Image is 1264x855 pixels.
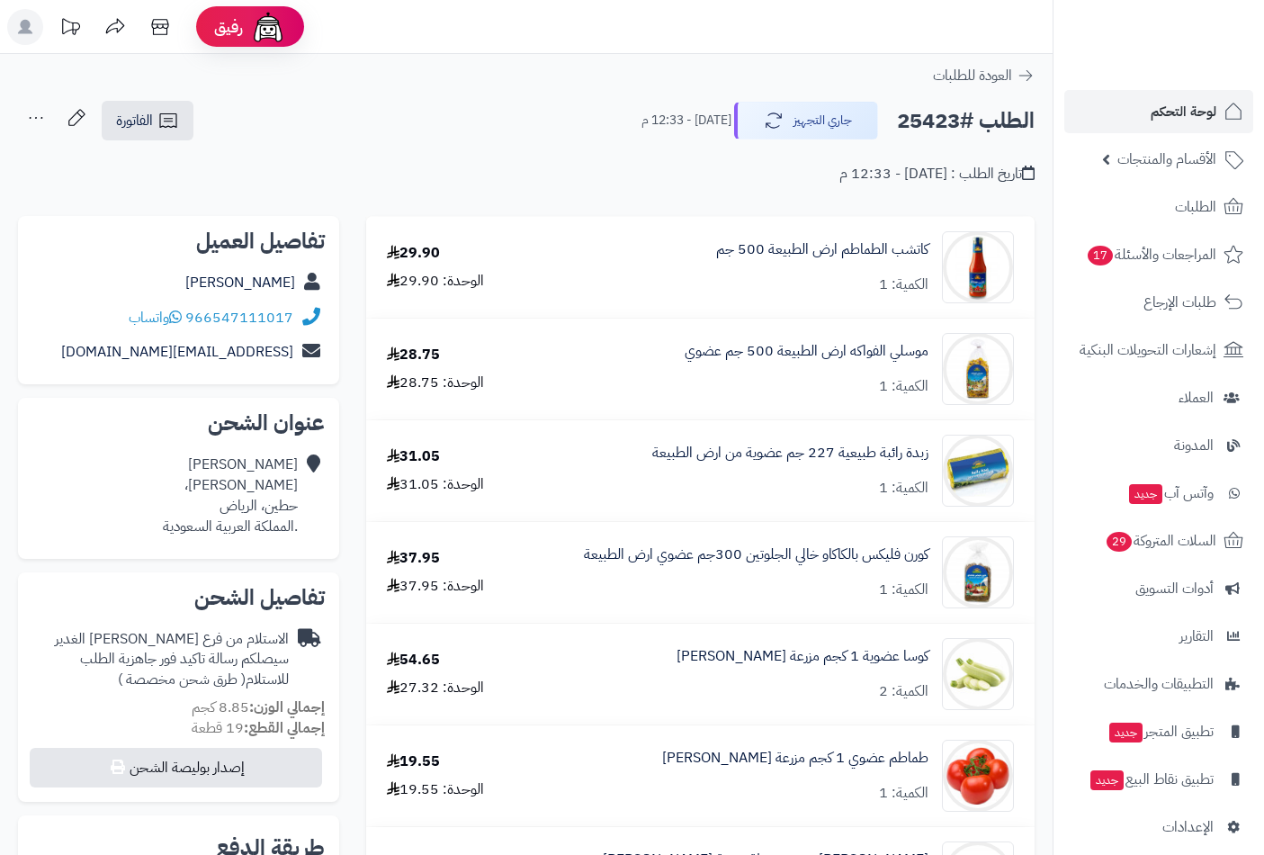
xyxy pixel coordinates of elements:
[1117,147,1216,172] span: الأقسام والمنتجات
[387,779,484,800] div: الوحدة: 19.55
[943,231,1013,303] img: 0000653_tomato_ketchup.jpeg.320x400_q95_upscale-True-90x90.jpg
[879,580,928,600] div: الكمية: 1
[1064,710,1253,753] a: تطبيق المتجرجديد
[249,697,325,718] strong: إجمالي الوزن:
[387,243,440,264] div: 29.90
[1086,242,1216,267] span: المراجعات والأسئلة
[1064,233,1253,276] a: المراجعات والأسئلة17
[118,669,246,690] span: ( طرق شحن مخصصة )
[61,341,293,363] a: [EMAIL_ADDRESS][DOMAIN_NAME]
[1127,481,1214,506] span: وآتس آب
[879,478,928,499] div: الكمية: 1
[943,536,1013,608] img: gf-chocolate-corn-flakes-1_9-90x90.jpg
[1064,281,1253,324] a: طلبات الإرجاع
[1064,90,1253,133] a: لوحة التحكم
[1064,376,1253,419] a: العملاء
[943,435,1013,507] img: Cultured-Butter-Front_1.jpg.320x400_q95_upscale-True-90x90.jpg
[387,576,484,597] div: الوحدة: 37.95
[387,271,484,292] div: الوحدة: 29.90
[1064,805,1253,849] a: الإعدادات
[1064,472,1253,515] a: وآتس آبجديد
[387,751,440,772] div: 19.55
[185,307,293,328] a: 966547111017
[30,748,322,787] button: إصدار بوليصة الشحن
[1162,814,1214,840] span: الإعدادات
[32,629,289,691] div: الاستلام من فرع [PERSON_NAME] الغدير سيصلكم رسالة تاكيد فور جاهزية الطلب للاستلام
[1064,424,1253,467] a: المدونة
[879,681,928,702] div: الكمية: 2
[387,650,440,670] div: 54.65
[192,717,325,739] small: 19 قطعة
[250,9,286,45] img: ai-face.png
[1107,532,1132,552] span: 29
[584,544,928,565] a: كورن فليكس بالكاكاو خالي الجلوتين 300جم عضوي ارض الطبيعة
[48,9,93,49] a: تحديثات المنصة
[1064,615,1253,658] a: التقارير
[652,443,928,463] a: زبدة رائبة طبيعية 227 جم عضوية من ارض الطبيعة
[192,697,325,718] small: 8.85 كجم
[943,740,1013,812] img: 1716666241-%D8%B7%D9%85%D8%A7%D8%B7%D9%85%20%D8%B9%D8%B6%D9%88%D9%8A%20%D8%A7%D9%84%D8%B4%D9%87%D...
[1175,194,1216,220] span: الطلبات
[716,239,928,260] a: كاتشب الطماطم ارض الطبيعة 500 جم
[1151,99,1216,124] span: لوحة التحكم
[1135,576,1214,601] span: أدوات التسويق
[933,65,1035,86] a: العودة للطلبات
[116,110,153,131] span: الفاتورة
[185,272,295,293] a: [PERSON_NAME]
[387,446,440,467] div: 31.05
[1064,185,1253,229] a: الطلبات
[387,373,484,393] div: الوحدة: 28.75
[1064,662,1253,706] a: التطبيقات والخدمات
[1129,484,1162,504] span: جديد
[1064,758,1253,801] a: تطبيق نقاط البيعجديد
[641,112,731,130] small: [DATE] - 12:33 م
[163,454,298,536] div: [PERSON_NAME] [PERSON_NAME]، حطين، الرياض .المملكة العربية السعودية
[933,65,1012,86] span: العودة للطلبات
[1174,433,1214,458] span: المدونة
[1090,770,1124,790] span: جديد
[102,101,193,140] a: الفاتورة
[214,16,243,38] span: رفيق
[1179,385,1214,410] span: العملاء
[685,341,928,362] a: موسلي الفواكه ارض الطبيعة 500 جم عضوي
[32,230,325,252] h2: تفاصيل العميل
[1107,719,1214,744] span: تطبيق المتجر
[129,307,182,328] a: واتساب
[879,376,928,397] div: الكمية: 1
[32,412,325,434] h2: عنوان الشحن
[897,103,1035,139] h2: الطلب #25423
[1089,767,1214,792] span: تطبيق نقاط البيع
[734,102,878,139] button: جاري التجهيز
[839,164,1035,184] div: تاريخ الطلب : [DATE] - 12:33 م
[1064,519,1253,562] a: السلات المتروكة29
[943,638,1013,710] img: 1716589544-1685284770-ry3Zi5DkHkK9MVD7p3cUmcAYh11mbM9mgcRUvGFr-550x550-90x90.jpg
[32,587,325,608] h2: تفاصيل الشحن
[1179,624,1214,649] span: التقارير
[662,748,928,769] a: طماطم عضوي 1 كجم مزرعة [PERSON_NAME]
[879,274,928,295] div: الكمية: 1
[1064,328,1253,372] a: إشعارات التحويلات البنكية
[387,678,484,698] div: الوحدة: 27.32
[1080,337,1216,363] span: إشعارات التحويلات البنكية
[1109,723,1143,742] span: جديد
[387,474,484,495] div: الوحدة: 31.05
[1064,567,1253,610] a: أدوات التسويق
[244,717,325,739] strong: إجمالي القطع:
[387,548,440,569] div: 37.95
[1104,671,1214,697] span: التطبيقات والخدمات
[943,333,1013,405] img: gf-fruit-muesli-1_9-90x90.jpg
[1143,290,1216,315] span: طلبات الإرجاع
[387,345,440,365] div: 28.75
[1105,528,1216,553] span: السلات المتروكة
[879,783,928,804] div: الكمية: 1
[1142,46,1247,84] img: logo-2.png
[1088,246,1113,265] span: 17
[677,646,928,667] a: كوسا عضوية 1 كجم مزرعة [PERSON_NAME]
